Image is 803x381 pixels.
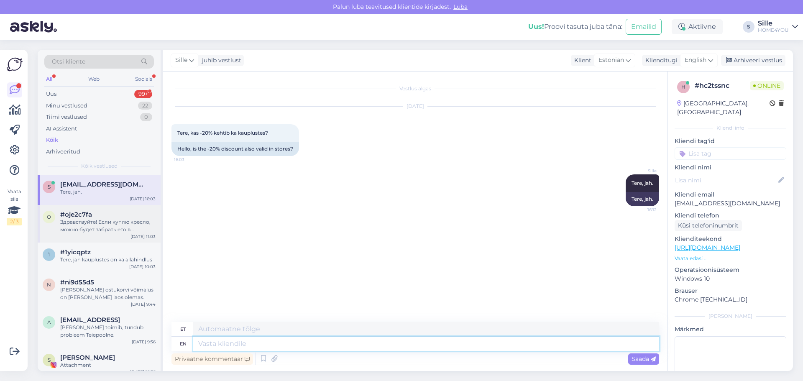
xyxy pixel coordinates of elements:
div: Uus [46,90,56,98]
span: Sille [625,168,657,174]
span: A [47,319,51,325]
span: 16:12 [625,207,657,213]
div: 22 [138,102,152,110]
div: Arhiveeri vestlus [721,55,785,66]
div: Klienditugi [642,56,678,65]
span: Kõik vestlused [81,162,118,170]
p: Kliendi email [675,190,786,199]
span: n [47,281,51,288]
div: Klient [571,56,591,65]
span: Luba [451,3,470,10]
div: Vestlus algas [171,85,659,92]
p: Kliendi telefon [675,211,786,220]
div: juhib vestlust [199,56,241,65]
div: [DATE] 11:03 [130,233,156,240]
div: AI Assistent [46,125,77,133]
div: Tere, jah kauplustes on ka allahindlus [60,256,156,263]
span: #oje2c7fa [60,211,92,218]
div: Sille [758,20,789,27]
input: Lisa tag [675,147,786,160]
div: [DATE] 16:03 [130,196,156,202]
div: Privaatne kommentaar [171,353,253,365]
div: 0 [140,113,152,121]
p: Brauser [675,286,786,295]
div: # hc2tssnc [695,81,750,91]
span: Saada [632,355,656,363]
div: All [44,74,54,84]
div: HOME4YOU [758,27,789,33]
div: [PERSON_NAME] [675,312,786,320]
div: [DATE] 9:36 [132,339,156,345]
div: Arhiveeritud [46,148,80,156]
span: o [47,214,51,220]
div: Kõik [46,136,58,144]
div: Vaata siia [7,188,22,225]
span: Online [750,81,784,90]
div: Tere, jah. [60,188,156,196]
span: 16:03 [174,156,205,163]
div: Web [87,74,101,84]
p: [EMAIL_ADDRESS][DOMAIN_NAME] [675,199,786,208]
div: Tere, jah. [626,192,659,206]
p: Chrome [TECHNICAL_ID] [675,295,786,304]
div: [PERSON_NAME] ostukorvi võimalus on [PERSON_NAME] laos olemas. [60,286,156,301]
div: Attachment [60,361,156,369]
span: h [681,84,685,90]
div: Здравствуйте! Если куплю кресло, можно будет забрать его в магазине на Tähesaju? [60,218,156,233]
a: [URL][DOMAIN_NAME] [675,244,740,251]
div: Küsi telefoninumbrit [675,220,742,231]
div: Hello, is the -20% discount also valid in stores? [171,142,299,156]
span: Sylvia Guo [60,354,115,361]
div: S [743,21,754,33]
p: Windows 10 [675,274,786,283]
span: Ase4ca@gmail.con [60,316,120,324]
div: [DATE] 18:36 [130,369,156,375]
span: S [48,357,51,363]
div: Tiimi vestlused [46,113,87,121]
div: [GEOGRAPHIC_DATA], [GEOGRAPHIC_DATA] [677,99,770,117]
b: Uus! [528,23,544,31]
p: Kliendi tag'id [675,137,786,146]
div: Aktiivne [672,19,723,34]
span: #ni9d55d5 [60,279,94,286]
div: en [180,337,187,351]
span: s [48,184,51,190]
div: Proovi tasuta juba täna: [528,22,622,32]
span: Sille [175,56,187,65]
div: 99+ [134,90,152,98]
div: [DATE] 9:44 [131,301,156,307]
img: Askly Logo [7,56,23,72]
span: #1yicqptz [60,248,91,256]
div: [PERSON_NAME] toimib, tundub probleem Teiepoolne. [60,324,156,339]
p: Märkmed [675,325,786,334]
div: et [180,322,186,336]
button: Emailid [626,19,662,35]
div: Minu vestlused [46,102,87,110]
a: SilleHOME4YOU [758,20,798,33]
span: Otsi kliente [52,57,85,66]
p: Klienditeekond [675,235,786,243]
input: Lisa nimi [675,176,777,185]
div: 2 / 3 [7,218,22,225]
span: English [685,56,706,65]
p: Vaata edasi ... [675,255,786,262]
div: [DATE] [171,102,659,110]
span: sigida@gmail.com [60,181,147,188]
div: [DATE] 10:03 [129,263,156,270]
span: Tere, kas -20% kehtib ka kauplustes? [177,130,268,136]
div: Socials [133,74,154,84]
p: Operatsioonisüsteem [675,266,786,274]
p: Kliendi nimi [675,163,786,172]
span: Estonian [598,56,624,65]
span: Tere, jah. [632,180,653,186]
div: Kliendi info [675,124,786,132]
span: 1 [48,251,50,258]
